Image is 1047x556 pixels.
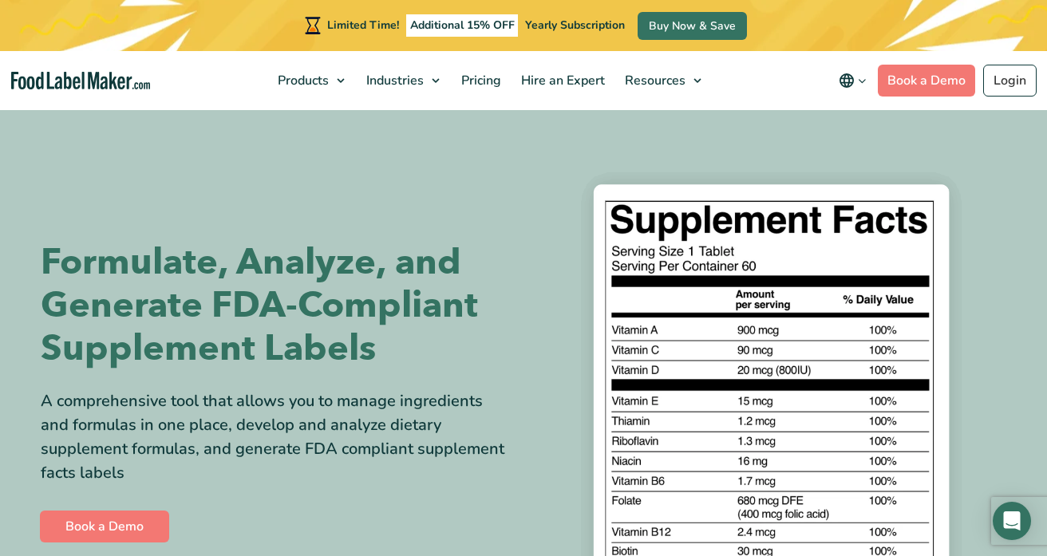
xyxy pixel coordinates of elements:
[638,12,747,40] a: Buy Now & Save
[41,389,512,485] div: A comprehensive tool that allows you to manage ingredients and formulas in one place, develop and...
[327,18,399,33] span: Limited Time!
[983,65,1037,97] a: Login
[615,51,709,110] a: Resources
[452,51,508,110] a: Pricing
[456,72,503,89] span: Pricing
[357,51,448,110] a: Industries
[620,72,687,89] span: Resources
[41,241,512,370] h1: Formulate, Analyze, and Generate FDA-Compliant Supplement Labels
[273,72,330,89] span: Products
[40,511,169,542] a: Book a Demo
[512,51,611,110] a: Hire an Expert
[362,72,425,89] span: Industries
[878,65,975,97] a: Book a Demo
[525,18,625,33] span: Yearly Subscription
[268,51,353,110] a: Products
[406,14,519,37] span: Additional 15% OFF
[516,72,606,89] span: Hire an Expert
[993,502,1031,540] div: Open Intercom Messenger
